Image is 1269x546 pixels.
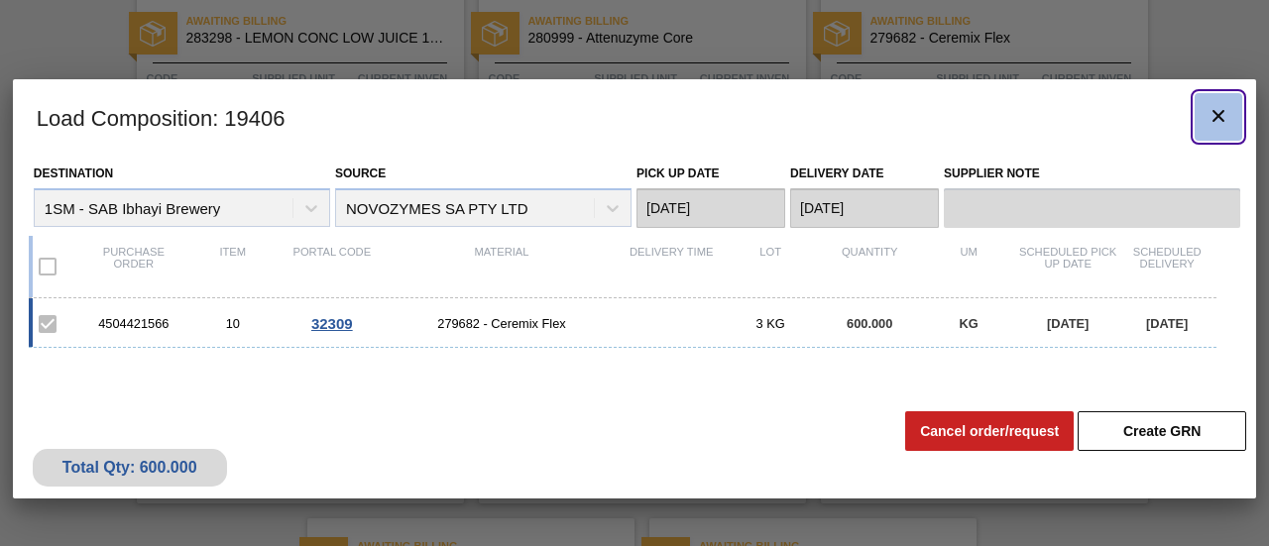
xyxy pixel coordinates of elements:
[636,188,785,228] input: mm/dd/yyyy
[183,316,283,331] div: 10
[636,166,720,180] label: Pick up Date
[905,411,1074,451] button: Cancel order/request
[721,246,820,287] div: Lot
[790,188,939,228] input: mm/dd/yyyy
[183,246,283,287] div: Item
[34,166,113,180] label: Destination
[84,246,183,287] div: Purchase order
[283,246,382,287] div: Portal code
[311,315,353,332] span: 32309
[335,166,386,180] label: Source
[1117,246,1216,287] div: Scheduled Delivery
[382,316,622,331] span: 279682 - Ceremix Flex
[721,316,820,331] div: 3 KG
[48,459,212,477] div: Total Qty: 600.000
[919,246,1018,287] div: UM
[790,166,883,180] label: Delivery Date
[1078,411,1246,451] button: Create GRN
[13,79,1256,155] h3: Load Composition : 19406
[382,246,622,287] div: Material
[84,316,183,331] div: 4504421566
[622,246,721,287] div: Delivery Time
[820,246,919,287] div: Quantity
[960,316,979,331] span: KG
[1018,246,1117,287] div: Scheduled Pick up Date
[283,315,382,332] div: Go to Order
[944,160,1240,188] label: Supplier Note
[1146,316,1188,331] span: [DATE]
[847,316,892,331] span: 600.000
[1047,316,1089,331] span: [DATE]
